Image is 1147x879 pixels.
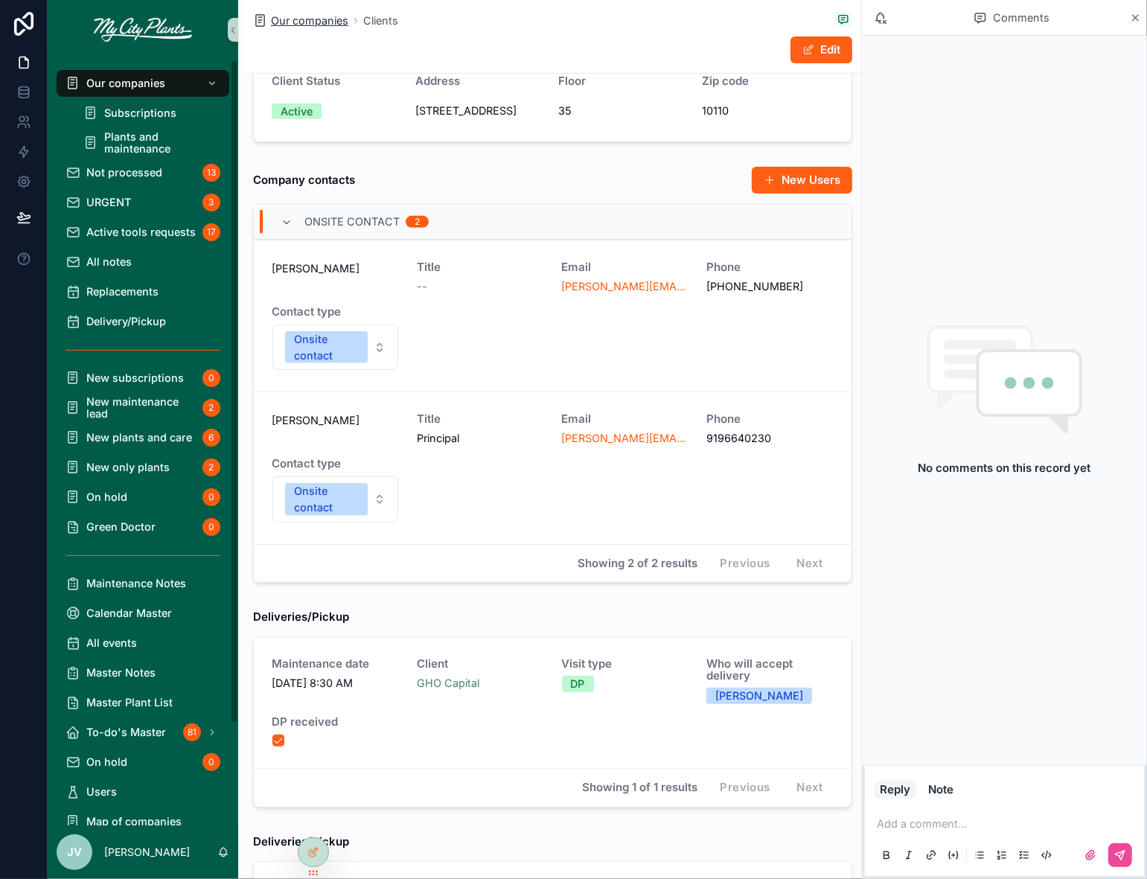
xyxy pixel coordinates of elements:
[272,476,398,522] button: Select Button
[202,429,220,447] div: 6
[578,557,698,569] span: Showing 2 of 2 results
[57,365,229,391] a: New subscriptions0
[706,279,834,294] span: [PHONE_NUMBER]
[86,316,166,327] span: Delivery/Pickup
[702,103,834,118] span: 10110
[993,9,1049,27] span: Comments
[417,431,544,446] span: Principal
[583,781,698,793] span: Showing 1 of 1 results
[562,279,689,294] a: [PERSON_NAME][EMAIL_ADDRESS][PERSON_NAME][DOMAIN_NAME]
[415,103,547,118] span: [STREET_ADDRESS]
[86,637,137,649] span: All events
[272,676,399,691] span: [DATE] 8:30 AM
[202,194,220,211] div: 3
[48,60,238,825] div: scrollable content
[74,100,229,127] a: Subscriptions
[57,689,229,716] a: Master Plant List
[86,432,192,444] span: New plants and care
[272,306,399,318] span: Contact type
[94,18,192,42] img: App logo
[562,413,689,425] span: Email
[281,103,313,120] div: Active
[363,13,398,28] a: Clients
[202,164,220,182] div: 13
[86,461,170,473] span: New only plants
[294,483,359,515] div: Onsite contact
[57,454,229,481] a: New only plants2
[562,431,689,446] a: [PERSON_NAME][EMAIL_ADDRESS][DOMAIN_NAME]
[272,413,399,428] span: [PERSON_NAME]
[271,13,348,28] span: Our companies
[57,219,229,246] a: Active tools requests17
[57,749,229,776] a: On hold0
[272,716,399,728] span: DP received
[202,488,220,506] div: 0
[272,261,399,276] span: [PERSON_NAME]
[86,667,156,679] span: Master Notes
[202,369,220,387] div: 0
[417,261,544,273] span: Title
[104,131,214,155] span: Plants and maintenance
[559,74,587,88] span: Floor
[86,196,131,208] span: URGENT
[86,786,117,798] span: Users
[74,130,229,156] a: Plants and maintenance
[304,214,400,229] span: Onsite contact
[272,325,398,370] button: Select Button
[706,431,834,446] span: 9196640230
[562,658,689,670] span: Visit type
[415,74,460,88] span: Address
[702,74,749,88] span: Zip code
[253,607,349,627] h1: Deliveries/Pickup
[86,256,132,268] span: All notes
[57,308,229,335] a: Delivery/Pickup
[86,816,182,828] span: Map of companies
[417,279,427,294] span: --
[928,784,953,796] div: Note
[86,372,184,384] span: New subscriptions
[57,779,229,805] a: Users
[253,170,355,191] h1: Company contacts
[253,13,348,28] a: Our companies
[86,578,186,589] span: Maintenance Notes
[922,781,959,799] button: Note
[86,286,159,298] span: Replacements
[254,637,852,768] a: Maintenance date[DATE] 8:30 AMClientGHO CapitalVisit typeDPWho will accept delivery[PERSON_NAME]D...
[57,600,229,627] a: Calendar Master
[57,278,229,305] a: Replacements
[202,223,220,241] div: 17
[706,261,834,273] span: Phone
[706,658,834,682] span: Who will accept delivery
[57,719,229,746] a: To-do's Master81
[104,107,176,119] span: Subscriptions
[57,424,229,451] a: New plants and care6
[86,607,172,619] span: Calendar Master
[294,331,359,363] div: Onsite contact
[417,658,544,670] span: Client
[202,458,220,476] div: 2
[57,70,229,97] a: Our companies
[57,189,229,216] a: URGENT3
[559,103,691,118] span: 35
[86,77,165,89] span: Our companies
[86,521,156,533] span: Green Doctor
[752,167,852,194] button: New Users
[57,249,229,275] a: All notes
[254,240,852,391] a: [PERSON_NAME]Title--Email[PERSON_NAME][EMAIL_ADDRESS][PERSON_NAME][DOMAIN_NAME]Phone[PHONE_NUMBER...
[57,659,229,686] a: Master Notes
[86,726,166,738] span: To-do's Master
[706,413,834,425] span: Phone
[253,831,349,852] h1: Deliveries/Pickup
[104,845,190,860] p: [PERSON_NAME]
[918,459,1091,477] h2: No comments on this record yet
[57,630,229,656] a: All events
[417,676,479,691] a: GHO Capital
[202,399,220,417] div: 2
[874,781,916,799] button: Reply
[272,458,399,470] span: Contact type
[254,391,852,543] a: [PERSON_NAME]TitlePrincipalEmail[PERSON_NAME][EMAIL_ADDRESS][DOMAIN_NAME]Phone9196640230Contact t...
[571,676,585,692] div: DP
[57,159,229,186] a: Not processed13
